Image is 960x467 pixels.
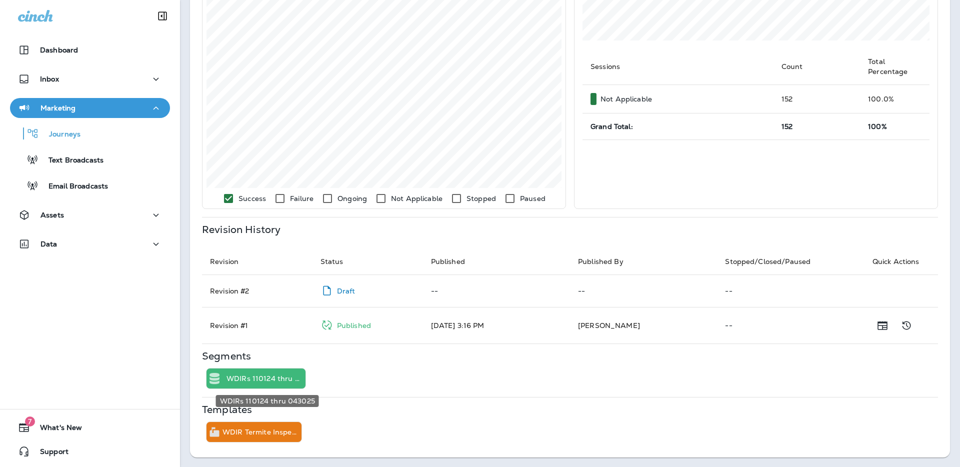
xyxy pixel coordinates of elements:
[10,234,170,254] button: Data
[773,85,860,113] td: 152
[868,122,887,131] span: 100%
[30,423,82,435] span: What's New
[781,122,792,131] span: 152
[10,123,170,144] button: Journeys
[860,48,929,85] th: Total Percentage
[337,287,355,295] p: Draft
[40,211,64,219] p: Assets
[40,240,57,248] p: Data
[337,194,367,202] p: Ongoing
[391,194,442,202] p: Not Applicable
[431,287,562,295] p: --
[896,315,916,335] button: Show Change Log
[222,428,297,436] p: WDIR Termite Inspection / 30 days after inspection
[860,85,929,113] td: 100.0 %
[238,194,266,202] p: Success
[10,175,170,196] button: Email Broadcasts
[717,248,864,275] th: Stopped/Closed/Paused
[10,149,170,170] button: Text Broadcasts
[725,321,856,329] p: --
[10,441,170,461] button: Support
[25,416,35,426] span: 7
[570,248,717,275] th: Published By
[312,248,423,275] th: Status
[202,225,280,233] p: Revision History
[226,368,305,388] div: WDIRs 110124 thru 043025
[202,352,251,360] p: Segments
[206,368,222,388] div: Static Segment Trigger
[202,274,312,307] td: Revision # 2
[773,48,860,85] th: Count
[40,75,59,83] p: Inbox
[202,307,312,343] td: Revision # 1
[600,95,652,103] p: Not Applicable
[38,182,108,191] p: Email Broadcasts
[40,104,75,112] p: Marketing
[202,248,312,275] th: Revision
[30,447,68,459] span: Support
[148,6,176,26] button: Collapse Sidebar
[582,48,773,85] th: Sessions
[10,417,170,437] button: 7What's New
[222,422,301,442] div: WDIR Termite Inspection / 30 days after inspection
[466,194,496,202] p: Stopped
[337,321,371,329] p: Published
[202,405,252,413] p: Templates
[570,307,717,343] td: [PERSON_NAME]
[10,205,170,225] button: Assets
[10,69,170,89] button: Inbox
[40,46,78,54] p: Dashboard
[578,287,709,295] p: --
[864,248,938,275] th: Quick Actions
[10,98,170,118] button: Marketing
[423,307,570,343] td: [DATE] 3:16 PM
[216,395,319,407] div: WDIRs 110124 thru 043025
[206,422,222,442] div: Send Mail
[423,248,570,275] th: Published
[39,130,80,139] p: Journeys
[872,315,892,335] button: Show Release Notes
[290,194,313,202] p: Failure
[520,194,545,202] p: Paused
[38,156,103,165] p: Text Broadcasts
[226,374,301,382] p: WDIRs 110124 thru 043025
[590,122,633,131] span: Grand Total:
[725,287,856,295] p: --
[10,40,170,60] button: Dashboard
